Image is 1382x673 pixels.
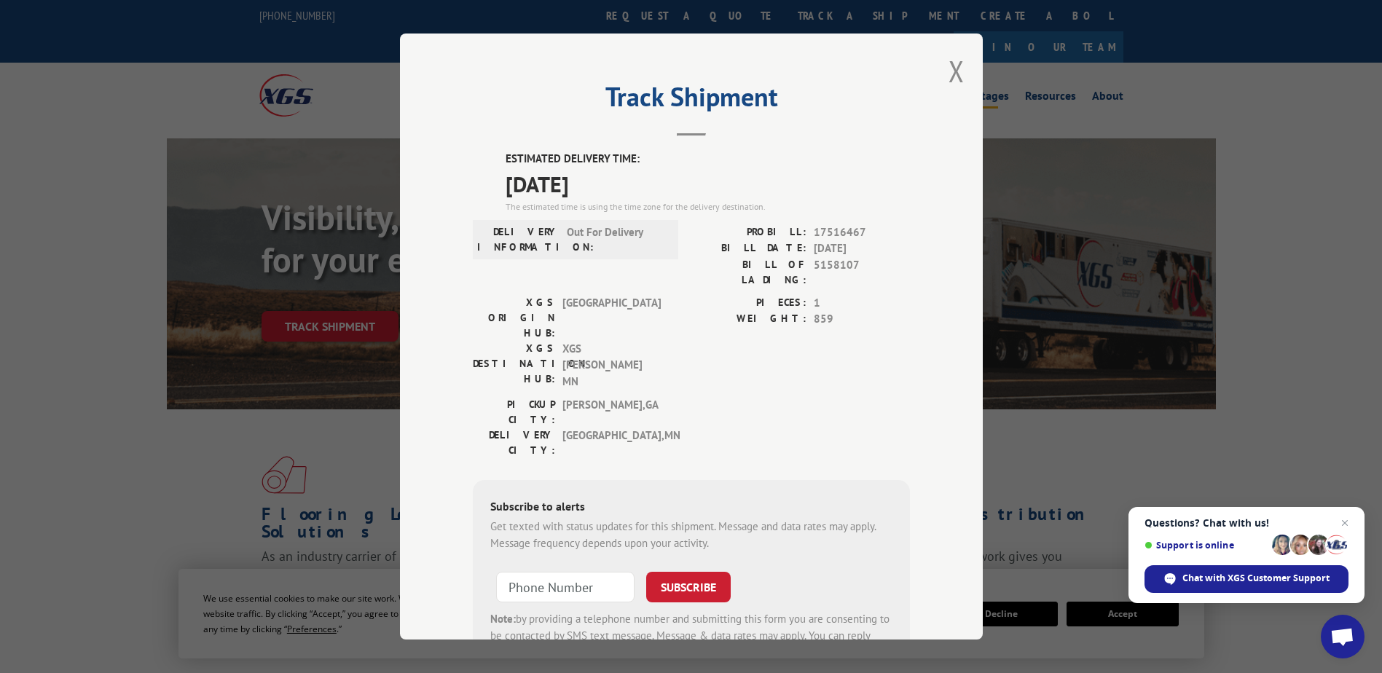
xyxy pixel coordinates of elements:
a: Open chat [1321,615,1365,658]
span: XGS [PERSON_NAME] MN [562,341,661,390]
div: The estimated time is using the time zone for the delivery destination. [506,200,910,213]
label: XGS ORIGIN HUB: [473,295,555,341]
label: WEIGHT: [691,311,806,328]
span: Chat with XGS Customer Support [1145,565,1348,593]
label: DELIVERY CITY: [473,428,555,458]
span: 5158107 [814,257,910,288]
label: PROBILL: [691,224,806,241]
label: DELIVERY INFORMATION: [477,224,560,255]
div: by providing a telephone number and submitting this form you are consenting to be contacted by SM... [490,611,892,661]
span: Support is online [1145,540,1267,551]
div: Get texted with status updates for this shipment. Message and data rates may apply. Message frequ... [490,519,892,551]
label: BILL DATE: [691,240,806,257]
label: BILL OF LADING: [691,257,806,288]
h2: Track Shipment [473,87,910,114]
span: Questions? Chat with us! [1145,517,1348,529]
span: Chat with XGS Customer Support [1182,572,1330,585]
button: Close modal [949,52,965,90]
span: [DATE] [506,168,910,200]
span: 1 [814,295,910,312]
span: 859 [814,311,910,328]
label: PICKUP CITY: [473,397,555,428]
span: [DATE] [814,240,910,257]
input: Phone Number [496,572,635,602]
strong: Note: [490,612,516,626]
span: 17516467 [814,224,910,241]
span: [PERSON_NAME] , GA [562,397,661,428]
button: SUBSCRIBE [646,572,731,602]
span: [GEOGRAPHIC_DATA] [562,295,661,341]
span: Out For Delivery [567,224,665,255]
span: [GEOGRAPHIC_DATA] , MN [562,428,661,458]
label: PIECES: [691,295,806,312]
label: XGS DESTINATION HUB: [473,341,555,390]
div: Subscribe to alerts [490,497,892,519]
label: ESTIMATED DELIVERY TIME: [506,151,910,168]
